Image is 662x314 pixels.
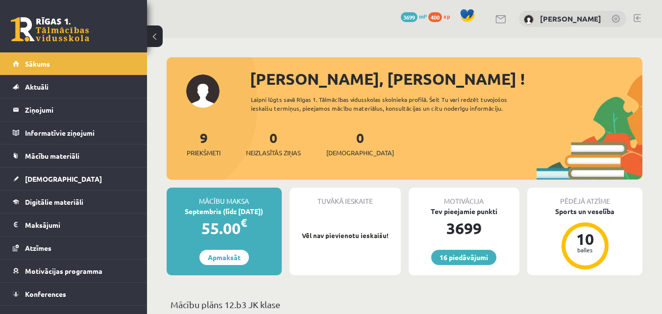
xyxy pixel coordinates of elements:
[13,121,135,144] a: Informatīvie ziņojumi
[428,12,455,20] a: 400 xp
[13,145,135,167] a: Mācību materiāli
[13,237,135,259] a: Atzīmes
[246,129,301,158] a: 0Neizlasītās ziņas
[443,12,450,20] span: xp
[326,148,394,158] span: [DEMOGRAPHIC_DATA]
[409,217,520,240] div: 3699
[25,290,66,298] span: Konferences
[241,216,247,230] span: €
[13,283,135,305] a: Konferences
[540,14,601,24] a: [PERSON_NAME]
[25,151,79,160] span: Mācību materiāli
[25,82,49,91] span: Aktuāli
[431,250,496,265] a: 16 piedāvājumi
[187,148,221,158] span: Priekšmeti
[167,188,282,206] div: Mācību maksa
[25,214,135,236] legend: Maksājumi
[13,75,135,98] a: Aktuāli
[409,188,520,206] div: Motivācija
[527,188,642,206] div: Pēdējā atzīme
[527,206,642,271] a: Sports un veselība 10 balles
[171,298,638,311] p: Mācību plāns 12.b3 JK klase
[25,121,135,144] legend: Informatīvie ziņojumi
[290,188,401,206] div: Tuvākā ieskaite
[25,243,51,252] span: Atzīmes
[25,98,135,121] legend: Ziņojumi
[251,95,537,113] div: Laipni lūgts savā Rīgas 1. Tālmācības vidusskolas skolnieka profilā. Šeit Tu vari redzēt tuvojošo...
[527,206,642,217] div: Sports un veselība
[13,52,135,75] a: Sākums
[13,214,135,236] a: Maksājumi
[428,12,442,22] span: 400
[326,129,394,158] a: 0[DEMOGRAPHIC_DATA]
[25,59,50,68] span: Sākums
[419,12,427,20] span: mP
[13,191,135,213] a: Digitālie materiāli
[187,129,221,158] a: 9Priekšmeti
[25,266,102,275] span: Motivācijas programma
[401,12,427,20] a: 3699 mP
[250,67,642,91] div: [PERSON_NAME], [PERSON_NAME] !
[25,197,83,206] span: Digitālie materiāli
[570,231,600,247] div: 10
[13,168,135,190] a: [DEMOGRAPHIC_DATA]
[246,148,301,158] span: Neizlasītās ziņas
[199,250,249,265] a: Apmaksāt
[167,206,282,217] div: Septembris (līdz [DATE])
[13,260,135,282] a: Motivācijas programma
[294,231,396,241] p: Vēl nav pievienotu ieskaišu!
[13,98,135,121] a: Ziņojumi
[401,12,417,22] span: 3699
[25,174,102,183] span: [DEMOGRAPHIC_DATA]
[167,217,282,240] div: 55.00
[11,17,89,42] a: Rīgas 1. Tālmācības vidusskola
[570,247,600,253] div: balles
[524,15,534,24] img: Alise Keita Saveļjeva
[409,206,520,217] div: Tev pieejamie punkti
